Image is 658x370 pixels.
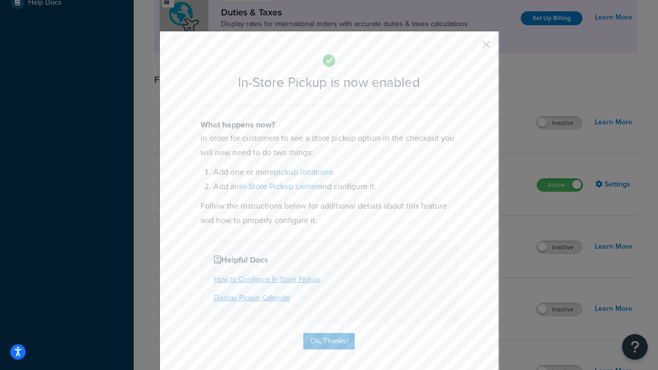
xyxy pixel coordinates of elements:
a: In-Store Pickup carrier [239,180,318,192]
p: Follow the instructions below for additional details about this feature and how to properly confi... [200,199,458,228]
a: How to Configure In-Store Pickup [214,274,320,285]
p: In order for customers to see a store pickup option in the checkout you will now need to do two t... [200,131,458,160]
li: Add one or more . [213,165,458,179]
h4: What happens now? [200,119,458,131]
a: Display Pickup Calendar [214,292,290,303]
h4: Helpful Docs [214,254,444,266]
button: Ok, Thanks! [303,333,355,349]
h2: In-Store Pickup is now enabled [200,75,458,90]
a: pickup locations [274,166,333,178]
li: Add an and configure it. [213,179,458,194]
